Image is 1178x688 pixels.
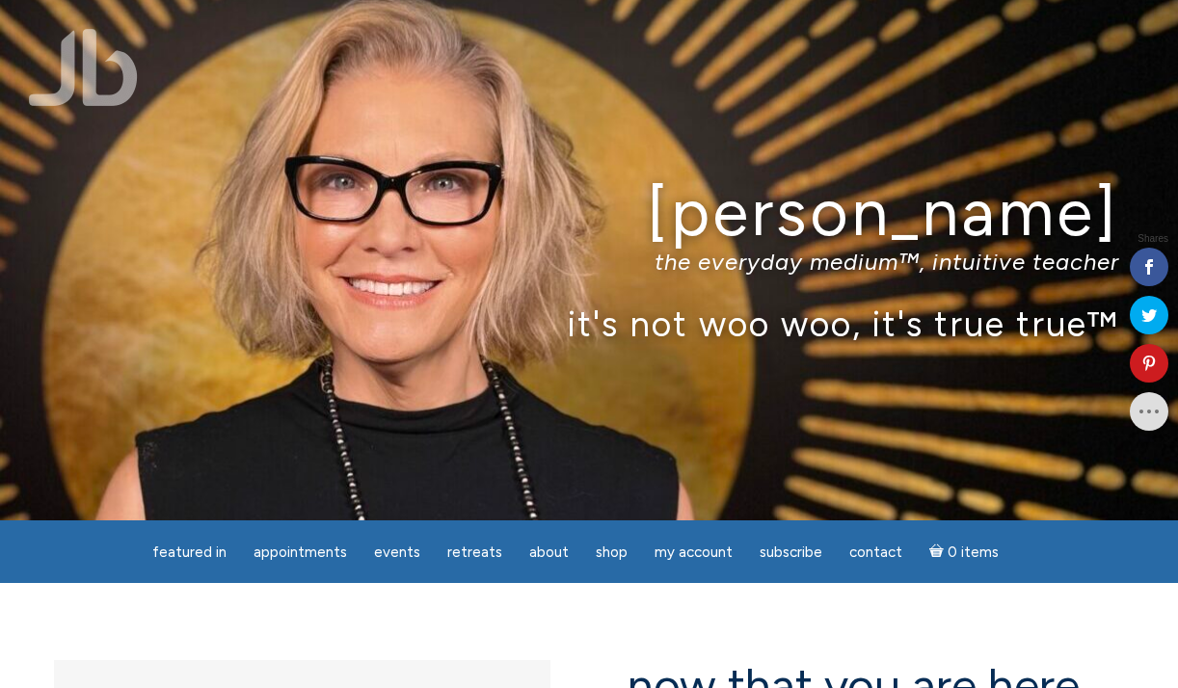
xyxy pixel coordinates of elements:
[948,545,999,560] span: 0 items
[242,534,359,571] a: Appointments
[929,543,948,561] i: Cart
[29,29,138,106] img: Jamie Butler. The Everyday Medium
[447,543,502,561] span: Retreats
[748,534,834,571] a: Subscribe
[918,532,1010,571] a: Cart0 items
[518,534,580,571] a: About
[584,534,639,571] a: Shop
[254,543,347,561] span: Appointments
[760,543,822,561] span: Subscribe
[596,543,628,561] span: Shop
[362,534,432,571] a: Events
[436,534,514,571] a: Retreats
[141,534,238,571] a: featured in
[838,534,914,571] a: Contact
[152,543,227,561] span: featured in
[655,543,733,561] span: My Account
[1138,234,1168,244] span: Shares
[59,176,1119,249] h1: [PERSON_NAME]
[59,303,1119,344] p: it's not woo woo, it's true true™
[643,534,744,571] a: My Account
[849,543,902,561] span: Contact
[374,543,420,561] span: Events
[529,543,569,561] span: About
[59,248,1119,276] p: the everyday medium™, intuitive teacher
